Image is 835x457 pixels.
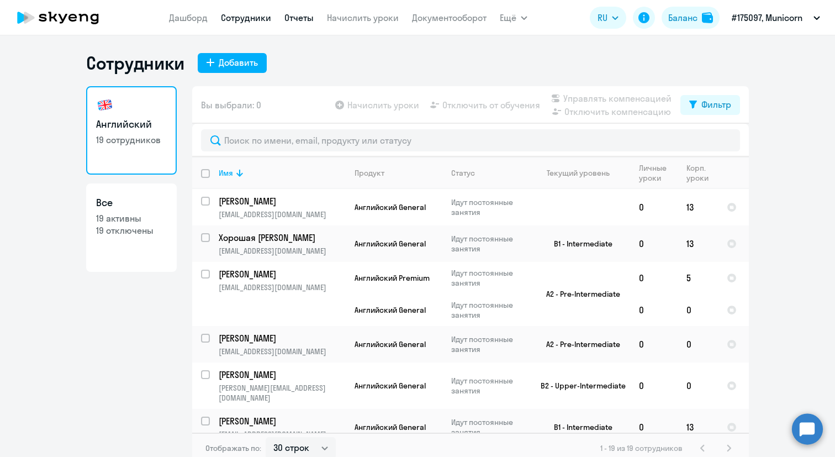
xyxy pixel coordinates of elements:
span: Ещё [500,11,516,24]
td: 0 [630,262,678,294]
td: B1 - Intermediate [527,409,630,445]
img: balance [702,12,713,23]
p: Идут постоянные занятия [451,268,527,288]
div: Фильтр [701,98,731,111]
div: Продукт [355,168,384,178]
p: 19 активны [96,212,167,224]
a: Дашборд [169,12,208,23]
img: english [96,96,114,114]
input: Поиск по имени, email, продукту или статусу [201,129,740,151]
p: Идут постоянные занятия [451,300,527,320]
p: [EMAIL_ADDRESS][DOMAIN_NAME] [219,246,345,256]
p: [PERSON_NAME] [219,369,343,381]
p: Идут постоянные занятия [451,376,527,396]
span: Английский General [355,305,426,315]
p: [PERSON_NAME] [219,195,343,207]
div: Добавить [219,56,258,69]
td: A2 - Pre-Intermediate [527,326,630,363]
td: 13 [678,189,718,225]
td: 0 [630,294,678,326]
p: Идут постоянные занятия [451,197,527,217]
div: Текущий уровень [536,168,630,178]
p: [EMAIL_ADDRESS][DOMAIN_NAME] [219,282,345,292]
a: Хорошая [PERSON_NAME] [219,232,345,244]
a: [PERSON_NAME] [219,415,345,427]
div: Имя [219,168,345,178]
td: 0 [630,225,678,262]
span: Английский Premium [355,273,430,283]
p: [PERSON_NAME] [219,268,343,280]
td: 0 [630,409,678,445]
button: RU [590,7,626,29]
a: [PERSON_NAME] [219,195,345,207]
a: Сотрудники [221,12,271,23]
p: [PERSON_NAME] [219,332,343,344]
td: 13 [678,409,718,445]
td: B2 - Upper-Intermediate [527,363,630,409]
div: Баланс [668,11,697,24]
p: #175097, Municorn [732,11,802,24]
p: [EMAIL_ADDRESS][DOMAIN_NAME] [219,429,345,439]
p: Хорошая [PERSON_NAME] [219,232,343,244]
td: 0 [678,363,718,409]
p: [PERSON_NAME] [219,415,343,427]
p: Идут постоянные занятия [451,334,527,354]
td: B1 - Intermediate [527,225,630,262]
p: [EMAIL_ADDRESS][DOMAIN_NAME] [219,209,345,219]
td: 5 [678,262,718,294]
span: Английский General [355,422,426,432]
span: Отображать по: [205,443,261,453]
span: 1 - 19 из 19 сотрудников [600,443,683,453]
p: Идут постоянные занятия [451,417,527,437]
p: Идут постоянные занятия [451,234,527,254]
button: Фильтр [680,95,740,115]
div: Личные уроки [639,163,677,183]
p: 19 сотрудников [96,134,167,146]
span: RU [598,11,607,24]
span: Английский General [355,381,426,391]
td: 0 [630,363,678,409]
h3: Все [96,196,167,210]
p: [PERSON_NAME][EMAIL_ADDRESS][DOMAIN_NAME] [219,383,345,403]
div: Имя [219,168,233,178]
div: Статус [451,168,475,178]
span: Английский General [355,339,426,349]
button: Ещё [500,7,527,29]
span: Вы выбрали: 0 [201,98,261,112]
p: 19 отключены [96,224,167,237]
a: [PERSON_NAME] [219,332,345,344]
a: Документооборот [412,12,487,23]
span: Английский General [355,202,426,212]
a: Английский19 сотрудников [86,86,177,175]
a: Все19 активны19 отключены [86,183,177,272]
a: [PERSON_NAME] [219,268,345,280]
td: 0 [678,294,718,326]
h3: Английский [96,117,167,132]
td: 0 [678,326,718,363]
td: 0 [630,326,678,363]
a: Отчеты [284,12,314,23]
button: Добавить [198,53,267,73]
a: [PERSON_NAME] [219,369,345,381]
button: Балансbalance [662,7,720,29]
button: #175097, Municorn [726,4,826,31]
span: Английский General [355,239,426,249]
td: 13 [678,225,718,262]
td: A2 - Pre-Intermediate [527,262,630,326]
div: Текущий уровень [547,168,610,178]
div: Корп. уроки [686,163,717,183]
a: Начислить уроки [327,12,399,23]
td: 0 [630,189,678,225]
p: [EMAIL_ADDRESS][DOMAIN_NAME] [219,346,345,356]
h1: Сотрудники [86,52,184,74]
